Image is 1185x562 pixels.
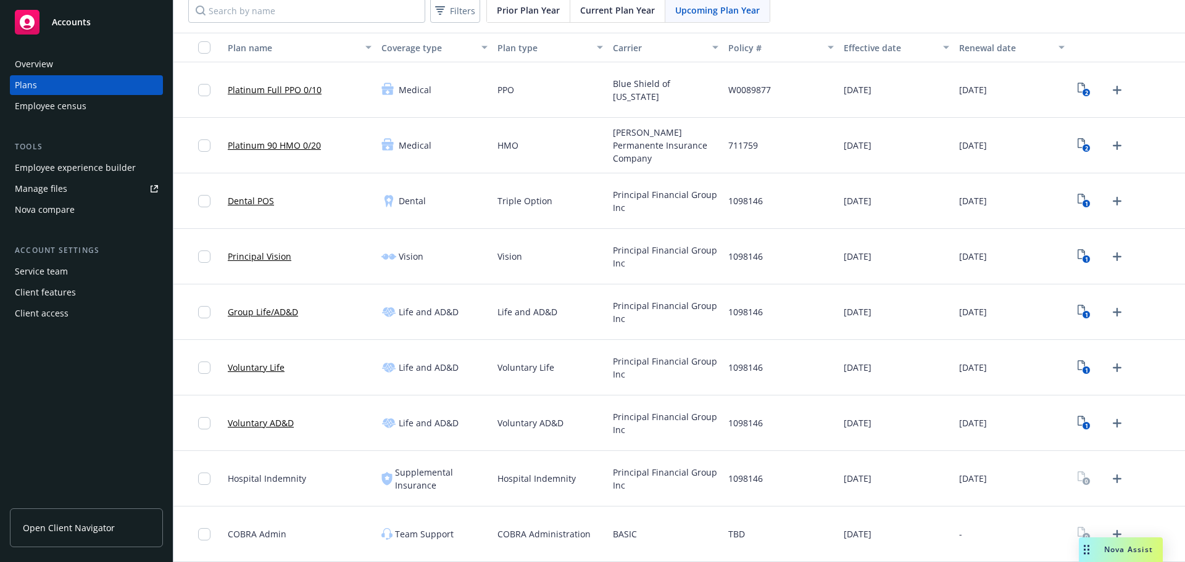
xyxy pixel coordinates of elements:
div: Employee experience builder [15,158,136,178]
span: Principal Financial Group Inc [613,466,718,492]
span: 1098146 [728,194,763,207]
input: Toggle Row Selected [198,417,210,429]
div: Drag to move [1079,537,1094,562]
a: Plans [10,75,163,95]
span: 1098146 [728,472,763,485]
span: [DATE] [959,139,987,152]
input: Toggle Row Selected [198,195,210,207]
div: Renewal date [959,41,1051,54]
a: View Plan Documents [1075,191,1094,211]
div: Effective date [844,41,936,54]
span: [PERSON_NAME] Permanente Insurance Company [613,126,718,165]
span: Medical [399,83,431,96]
span: PPO [497,83,514,96]
a: Upload Plan Documents [1107,524,1127,544]
div: Plan type [497,41,589,54]
span: [DATE] [844,416,871,429]
span: - [959,527,962,540]
span: Hospital Indemnity [497,472,576,485]
span: COBRA Administration [497,527,591,540]
a: Upload Plan Documents [1107,80,1127,100]
span: HMO [497,139,518,152]
a: Manage files [10,179,163,199]
span: Principal Financial Group Inc [613,410,718,436]
div: Tools [10,141,163,153]
a: Nova compare [10,200,163,220]
span: [DATE] [959,194,987,207]
a: Upload Plan Documents [1107,191,1127,211]
a: Client features [10,283,163,302]
a: Dental POS [228,194,274,207]
a: Client access [10,304,163,323]
a: Employee experience builder [10,158,163,178]
span: 711759 [728,139,758,152]
span: 1098146 [728,305,763,318]
a: View Plan Documents [1075,413,1094,433]
button: Nova Assist [1079,537,1163,562]
a: Group Life/AD&D [228,305,298,318]
a: Service team [10,262,163,281]
a: View Plan Documents [1075,358,1094,378]
a: Voluntary AD&D [228,416,294,429]
div: Policy # [728,41,820,54]
span: [DATE] [844,361,871,374]
a: View Plan Documents [1075,302,1094,322]
span: Upcoming Plan Year [675,4,760,17]
div: Overview [15,54,53,74]
span: Dental [399,194,426,207]
text: 1 [1085,311,1088,319]
span: Principal Financial Group Inc [613,244,718,270]
span: Accounts [52,17,91,27]
span: Principal Financial Group Inc [613,299,718,325]
text: 1 [1085,200,1088,208]
span: 1098146 [728,416,763,429]
a: Overview [10,54,163,74]
div: Carrier [613,41,705,54]
input: Toggle Row Selected [198,306,210,318]
span: Current Plan Year [580,4,655,17]
text: 1 [1085,255,1088,263]
span: Prior Plan Year [497,4,560,17]
span: Life and AD&D [399,305,459,318]
div: Service team [15,262,68,281]
a: Upload Plan Documents [1107,302,1127,322]
span: 1098146 [728,361,763,374]
span: Vision [497,250,522,263]
span: [DATE] [844,527,871,540]
button: Plan name [223,33,376,62]
span: [DATE] [844,250,871,263]
input: Toggle Row Selected [198,473,210,485]
button: Carrier [608,33,723,62]
button: Renewal date [954,33,1070,62]
span: Team Support [395,527,454,540]
div: Client features [15,283,76,302]
input: Toggle Row Selected [198,250,210,263]
span: Vision [399,250,423,263]
a: Upload Plan Documents [1107,413,1127,433]
span: Blue Shield of [US_STATE] [613,77,718,103]
span: Filters [433,2,478,20]
span: [DATE] [959,305,987,318]
input: Toggle Row Selected [198,362,210,374]
div: Manage files [15,179,67,199]
div: Client access [15,304,69,323]
a: View Plan Documents [1075,469,1094,489]
span: Open Client Navigator [23,521,115,534]
div: Plans [15,75,37,95]
span: Principal Financial Group Inc [613,355,718,381]
a: Employee census [10,96,163,116]
input: Select all [198,41,210,54]
a: View Plan Documents [1075,524,1094,544]
span: [DATE] [844,83,871,96]
span: [DATE] [959,416,987,429]
div: Nova compare [15,200,75,220]
span: TBD [728,527,745,540]
button: Effective date [839,33,954,62]
a: Platinum 90 HMO 0/20 [228,139,321,152]
a: Upload Plan Documents [1107,136,1127,155]
button: Policy # [723,33,839,62]
span: Nova Assist [1104,544,1153,555]
span: [DATE] [844,472,871,485]
span: Filters [450,4,475,17]
a: View Plan Documents [1075,247,1094,267]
